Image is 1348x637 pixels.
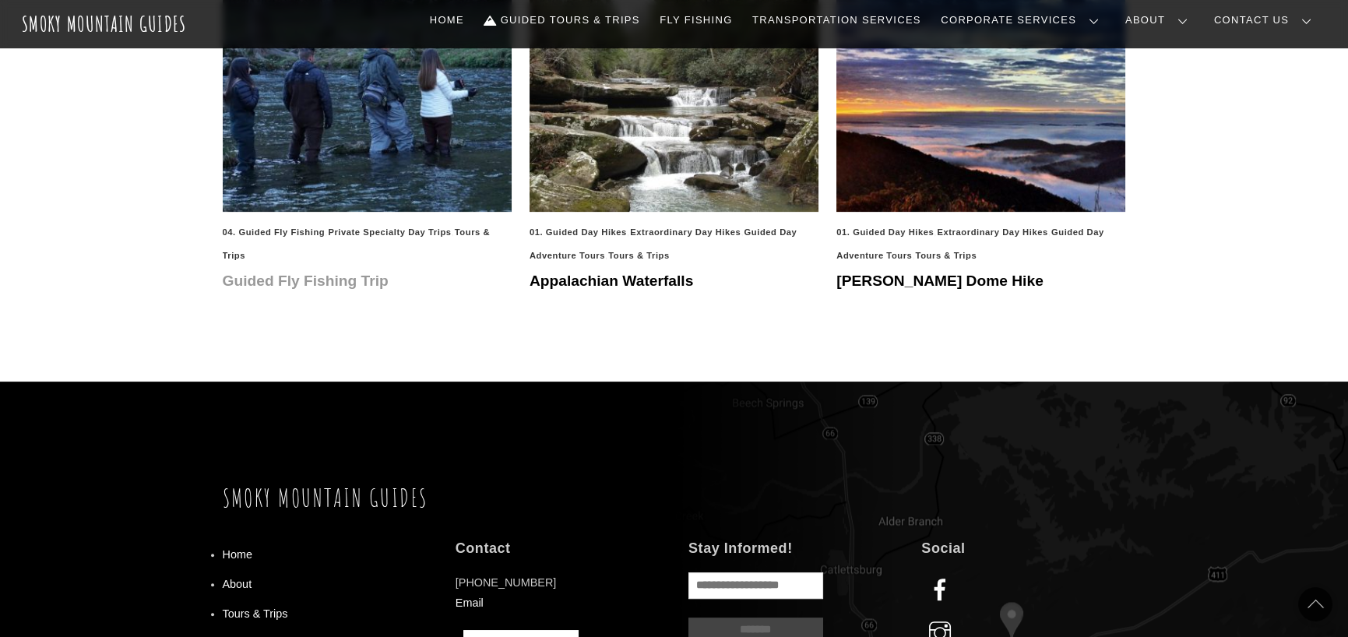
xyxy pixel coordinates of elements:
a: Contact Us [1208,4,1324,37]
a: About [1119,4,1200,37]
a: Extraordinary Day Hikes [937,227,1047,237]
span: , [627,227,630,237]
span: , [934,227,937,237]
a: Tours & Trips [916,251,977,260]
a: Private Specialty Day Trips [328,227,451,237]
h4: Stay Informed! [688,540,892,558]
a: Home [223,548,252,561]
a: Fly Fishing [653,4,738,37]
a: Corporate Services [934,4,1111,37]
span: , [741,227,744,237]
a: facebook [921,583,964,596]
h4: Social [921,540,1125,558]
a: Extraordinary Day Hikes [630,227,741,237]
h4: Contact [456,540,660,558]
a: Guided Day Adventure Tours [836,227,1103,260]
a: 01. Guided Day Hikes [530,227,627,237]
a: Home [424,4,470,37]
a: Smoky Mountain Guides [22,11,187,37]
a: About [223,578,252,590]
span: , [325,227,328,237]
span: , [452,227,455,237]
a: 04. Guided Fly Fishing [223,227,326,237]
a: Transportation Services [746,4,927,37]
a: 01. Guided Day Hikes [836,227,934,237]
a: Guided Tours & Trips [478,4,646,37]
span: , [1048,227,1051,237]
a: Tours & Trips [608,251,670,260]
p: [PHONE_NUMBER] [456,572,660,614]
a: Tours & Trips [223,607,288,620]
a: Appalachian Waterfalls [530,273,693,289]
a: Guided Fly Fishing Trip [223,273,389,289]
span: , [605,251,608,260]
a: [PERSON_NAME] Dome Hike [836,273,1043,289]
span: , [912,251,915,260]
a: Smoky Mountain Guides [223,483,428,513]
a: Email [456,597,484,609]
